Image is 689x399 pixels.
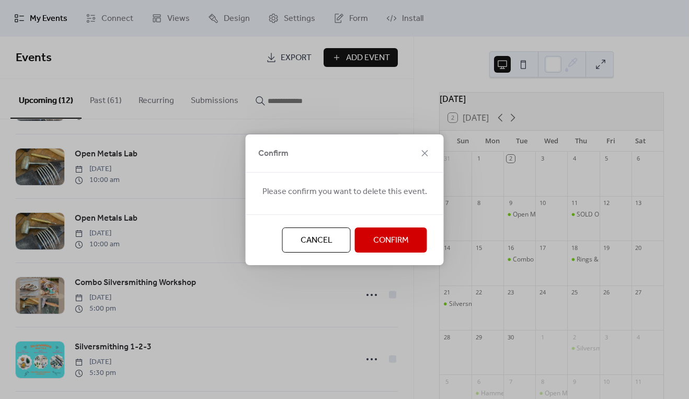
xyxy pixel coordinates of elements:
span: Confirm [258,147,289,160]
span: Cancel [301,234,332,247]
span: Confirm [373,234,409,247]
button: Cancel [282,227,351,253]
span: Please confirm you want to delete this event. [262,186,427,198]
button: Confirm [355,227,427,253]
